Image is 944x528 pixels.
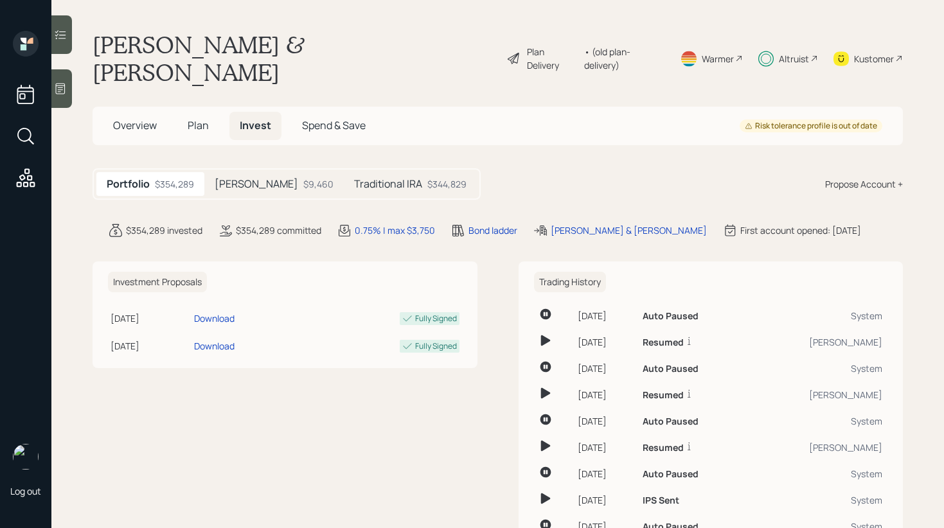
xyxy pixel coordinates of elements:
[643,337,684,348] h6: Resumed
[10,485,41,497] div: Log out
[527,45,578,72] div: Plan Delivery
[753,493,882,507] div: System
[107,178,150,190] h5: Portfolio
[578,467,633,480] div: [DATE]
[415,340,457,352] div: Fully Signed
[643,469,699,480] h6: Auto Paused
[578,309,633,322] div: [DATE]
[578,414,633,428] div: [DATE]
[578,388,633,401] div: [DATE]
[578,362,633,375] div: [DATE]
[302,118,366,132] span: Spend & Save
[753,414,882,428] div: System
[643,364,699,374] h6: Auto Paused
[215,178,298,190] h5: [PERSON_NAME]
[93,31,496,86] h1: [PERSON_NAME] & [PERSON_NAME]
[236,224,321,237] div: $354,289 committed
[779,52,809,66] div: Altruist
[155,177,194,191] div: $354,289
[355,224,435,237] div: 0.75% | max $3,750
[534,272,606,293] h6: Trading History
[643,416,699,427] h6: Auto Paused
[745,121,877,132] div: Risk tolerance profile is out of date
[354,178,422,190] h5: Traditional IRA
[108,272,207,293] h6: Investment Proposals
[415,313,457,324] div: Fully Signed
[551,224,707,237] div: [PERSON_NAME] & [PERSON_NAME]
[111,339,189,353] div: [DATE]
[303,177,334,191] div: $9,460
[578,335,633,349] div: [DATE]
[825,177,903,191] div: Propose Account +
[643,390,684,401] h6: Resumed
[113,118,157,132] span: Overview
[578,493,633,507] div: [DATE]
[643,495,679,506] h6: IPS Sent
[753,467,882,480] div: System
[13,444,39,470] img: retirable_logo.png
[126,224,202,237] div: $354,289 invested
[702,52,734,66] div: Warmer
[643,311,699,322] h6: Auto Paused
[111,312,189,325] div: [DATE]
[578,441,633,454] div: [DATE]
[753,362,882,375] div: System
[240,118,271,132] span: Invest
[468,224,517,237] div: Bond ladder
[584,45,664,72] div: • (old plan-delivery)
[194,339,235,353] div: Download
[643,443,684,453] h6: Resumed
[740,224,861,237] div: First account opened: [DATE]
[753,335,882,349] div: [PERSON_NAME]
[188,118,209,132] span: Plan
[194,312,235,325] div: Download
[854,52,894,66] div: Kustomer
[753,441,882,454] div: [PERSON_NAME]
[427,177,467,191] div: $344,829
[753,309,882,322] div: System
[753,388,882,401] div: [PERSON_NAME]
